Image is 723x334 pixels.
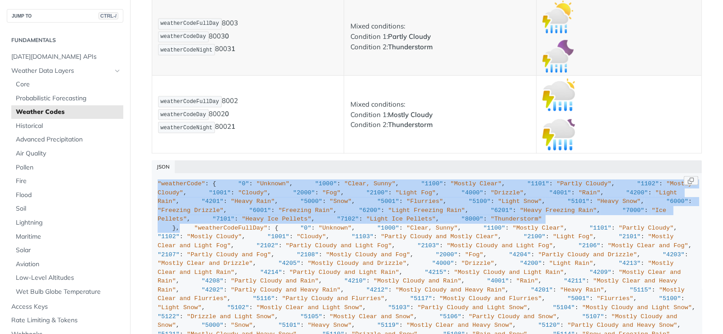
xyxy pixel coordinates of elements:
span: weatherCodeFullDay [160,98,219,104]
img: partly_cloudy_thunderstorm_night [542,40,575,72]
span: "Light Fog" [553,233,593,240]
span: Probabilistic Forecasting [16,94,121,103]
span: "Light Snow" [158,304,201,310]
span: "1001" [267,233,289,240]
span: "Light Ice Pellets" [366,215,436,222]
span: "Mostly Cloudy and Heavy Rain" [396,286,505,293]
span: "Mostly Clear and Light Snow" [257,304,363,310]
span: "2000" [293,189,315,196]
span: "Heavy Rain" [560,286,604,293]
span: Access Keys [11,302,121,311]
span: Rate Limiting & Tokens [11,316,121,325]
span: "5122" [158,313,180,320]
span: "2000" [436,251,458,258]
span: "Partly Cloudy and Light Fog" [286,242,392,249]
a: Rate Limiting & Tokens [7,314,123,327]
span: "Cloudy" [297,233,326,240]
strong: Thunderstorm [387,120,432,128]
span: "Mostly Cloudy and Fog" [326,251,410,258]
span: Maritime [16,232,121,241]
a: Fire [11,174,123,188]
span: "5103" [388,304,410,310]
span: Wet Bulb Globe Temperature [16,287,121,296]
span: "4001" [487,277,509,284]
span: "5117" [410,295,432,301]
span: "5001" [567,295,589,301]
a: Soil [11,202,123,216]
span: "4001" [549,189,571,196]
span: "1103" [351,233,373,240]
span: "4211" [564,277,586,284]
span: "Mostly Clear and Heavy Rain" [158,277,681,293]
span: "Light Fog" [396,189,436,196]
a: Maritime [11,230,123,244]
span: "2106" [578,242,601,249]
span: "5120" [538,321,560,328]
span: "4200" [520,259,542,266]
span: "1101" [589,224,611,231]
span: "Heavy Snow" [597,198,640,204]
a: Probabilistic Forecasting [11,92,123,105]
a: Advanced Precipitation [11,133,123,146]
span: "Mostly Cloudy and Flurries" [439,295,542,301]
span: "4204" [509,251,531,258]
span: "weatherCodeFullDay" [194,224,267,231]
span: "4210" [344,277,366,284]
span: Pollen [16,163,121,172]
span: "Mostly Clear and Fog" [608,242,688,249]
span: "0" [238,180,249,187]
img: mostly_cloudy_thunderstorm_night [542,118,575,150]
span: "5001" [377,198,399,204]
span: "0" [300,224,311,231]
a: Aviation [11,258,123,271]
span: "2107" [158,251,180,258]
span: "Mostly Cloudy and Light Snow" [582,304,692,310]
span: "Rain" [516,277,538,284]
span: "Clear, Sunny" [344,180,395,187]
img: partly_cloudy_thunderstorm_day [542,0,575,33]
strong: 0 [225,31,229,40]
span: Fire [16,177,121,186]
a: Historical [11,119,123,133]
span: Expand image [542,51,575,60]
span: Expand image [542,12,575,20]
span: "Mostly Clear and Snow" [330,313,414,320]
span: "Partly Cloudy and Light Snow" [417,304,527,310]
p: Mixed conditions: Condition 1: Condition 2: [350,21,530,52]
span: "5000" [201,321,224,328]
span: weatherCodeDay [160,33,206,40]
span: "Snow" [330,198,352,204]
span: "Heavy Snow" [308,321,351,328]
span: "7000" [622,207,644,213]
span: Soil [16,204,121,213]
strong: Mostly Cloudy [387,110,432,118]
span: Solar [16,246,121,255]
span: Core [16,80,121,89]
strong: Thunderstorm [387,42,432,51]
span: "1100" [483,224,505,231]
a: Core [11,78,123,91]
span: "Mostly Clear and Drizzle" [158,259,253,266]
span: "Thunderstorm" [490,215,541,222]
a: [DATE][DOMAIN_NAME] APIs [7,50,123,64]
span: "Freezing Drizzle" [158,207,224,213]
span: weatherCodeNight [160,124,212,131]
span: "Partly Cloudy and Fog" [187,251,271,258]
span: "5107" [582,313,604,320]
span: "Clear, Sunny" [406,224,457,231]
span: "4208" [201,277,224,284]
span: "2108" [297,251,319,258]
span: "4205" [278,259,300,266]
span: "Partly Cloudy and Rain" [231,277,318,284]
strong: 1 [231,44,235,53]
p: 8003 8003 8003 [158,17,338,56]
span: "4000" [462,189,484,196]
span: "5101" [567,198,589,204]
span: "weatherCode" [158,180,205,187]
span: "4201" [201,198,224,204]
span: "Partly Cloudy and Light Rain" [289,268,399,275]
span: "5119" [377,321,399,328]
span: "Mostly Cloudy" [187,233,242,240]
span: "1001" [209,189,231,196]
span: "6201" [490,207,513,213]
